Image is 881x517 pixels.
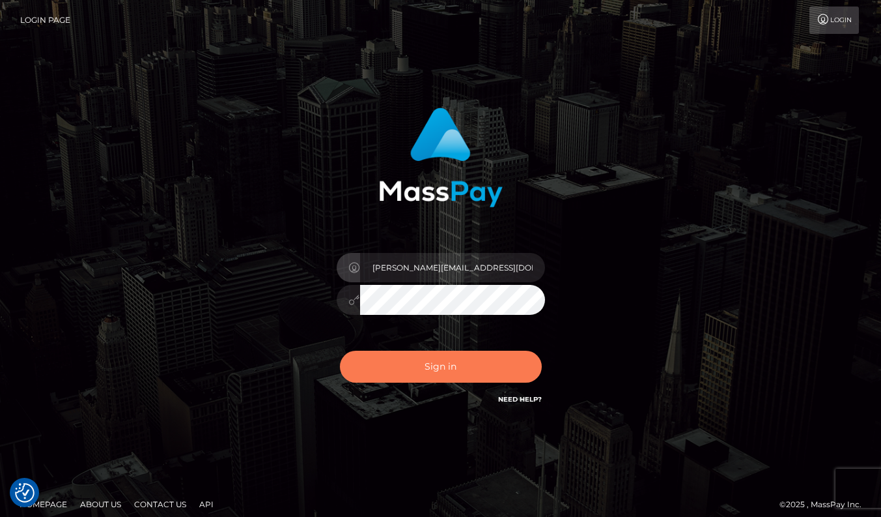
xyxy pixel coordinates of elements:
a: About Us [75,494,126,514]
a: Contact Us [129,494,191,514]
a: Homepage [14,494,72,514]
a: Login [809,7,859,34]
img: Revisit consent button [15,483,35,503]
div: © 2025 , MassPay Inc. [779,497,871,512]
button: Consent Preferences [15,483,35,503]
input: Username... [360,253,545,282]
img: MassPay Login [379,108,503,207]
button: Sign in [340,351,542,383]
a: API [194,494,219,514]
a: Need Help? [498,395,542,404]
a: Login Page [20,7,70,34]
